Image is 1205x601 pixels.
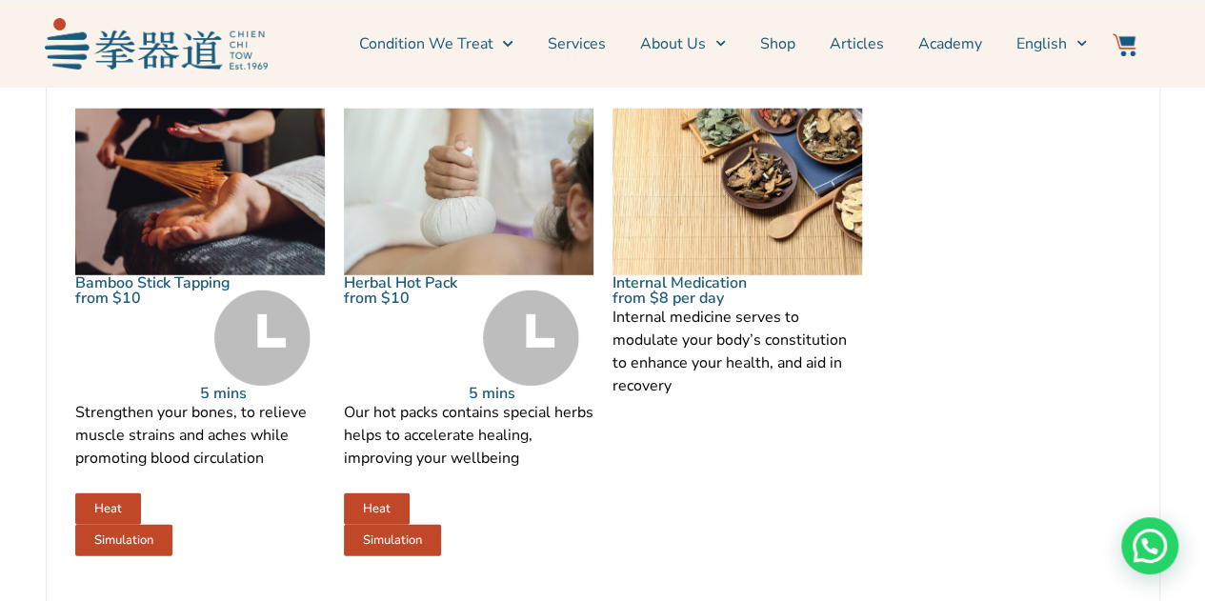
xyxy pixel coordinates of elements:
[200,386,325,401] p: 5 mins
[363,503,391,515] span: Heat
[613,272,747,293] a: Internal Medication
[918,20,982,68] a: Academy
[75,272,231,293] a: Bamboo Stick Tapping
[75,525,172,556] a: Simulation
[483,290,579,386] img: Time Grey
[358,20,512,68] a: Condition We Treat
[1016,32,1067,55] span: English
[277,20,1087,68] nav: Menu
[94,534,153,547] span: Simulation
[640,20,726,68] a: About Us
[363,534,422,547] span: Simulation
[613,290,737,306] p: from $8 per day
[344,272,457,293] a: Herbal Hot Pack
[830,20,884,68] a: Articles
[1113,33,1135,56] img: Website Icon-03
[469,386,593,401] p: 5 mins
[344,525,441,556] a: Simulation
[613,306,862,397] p: Internal medicine serves to modulate your body’s constitution to enhance your health, and aid in ...
[548,20,606,68] a: Services
[94,503,122,515] span: Heat
[760,20,795,68] a: Shop
[75,493,141,525] a: Heat
[344,401,593,470] p: Our hot packs contains special herbs helps to accelerate healing, improving your wellbeing
[344,493,410,525] a: Heat
[344,290,469,306] p: from $10
[75,401,325,470] p: Strengthen your bones, to relieve muscle strains and aches while promoting blood circulation
[214,290,311,386] img: Time Grey
[75,290,200,306] p: from $10
[1016,20,1087,68] a: English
